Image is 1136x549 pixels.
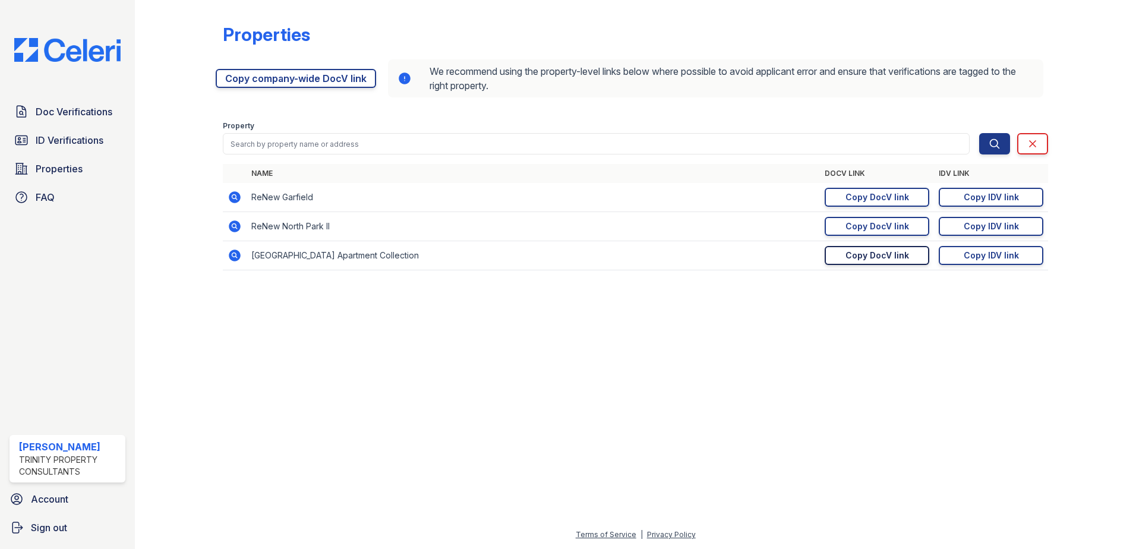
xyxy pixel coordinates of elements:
div: Copy IDV link [964,191,1019,203]
div: Copy DocV link [845,220,909,232]
a: Account [5,487,130,511]
th: DocV Link [820,164,934,183]
div: Trinity Property Consultants [19,454,121,478]
a: Privacy Policy [647,530,696,539]
a: Copy IDV link [939,217,1043,236]
a: Copy DocV link [825,188,929,207]
span: Sign out [31,520,67,535]
div: | [640,530,643,539]
a: Doc Verifications [10,100,125,124]
span: FAQ [36,190,55,204]
label: Property [223,121,254,131]
a: Sign out [5,516,130,539]
div: Copy IDV link [964,220,1019,232]
div: Properties [223,24,310,45]
a: Properties [10,157,125,181]
a: FAQ [10,185,125,209]
td: [GEOGRAPHIC_DATA] Apartment Collection [247,241,820,270]
img: CE_Logo_Blue-a8612792a0a2168367f1c8372b55b34899dd931a85d93a1a3d3e32e68fde9ad4.png [5,38,130,62]
th: IDV Link [934,164,1048,183]
a: Copy IDV link [939,188,1043,207]
div: [PERSON_NAME] [19,440,121,454]
div: Copy DocV link [845,191,909,203]
a: Copy DocV link [825,246,929,265]
a: Copy DocV link [825,217,929,236]
div: Copy IDV link [964,250,1019,261]
a: Copy IDV link [939,246,1043,265]
span: Account [31,492,68,506]
td: ReNew Garfield [247,183,820,212]
input: Search by property name or address [223,133,970,154]
span: Doc Verifications [36,105,112,119]
a: Copy company-wide DocV link [216,69,376,88]
a: Terms of Service [576,530,636,539]
div: Copy DocV link [845,250,909,261]
td: ReNew North Park II [247,212,820,241]
span: ID Verifications [36,133,103,147]
div: We recommend using the property-level links below where possible to avoid applicant error and ens... [388,59,1043,97]
span: Properties [36,162,83,176]
th: Name [247,164,820,183]
a: ID Verifications [10,128,125,152]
